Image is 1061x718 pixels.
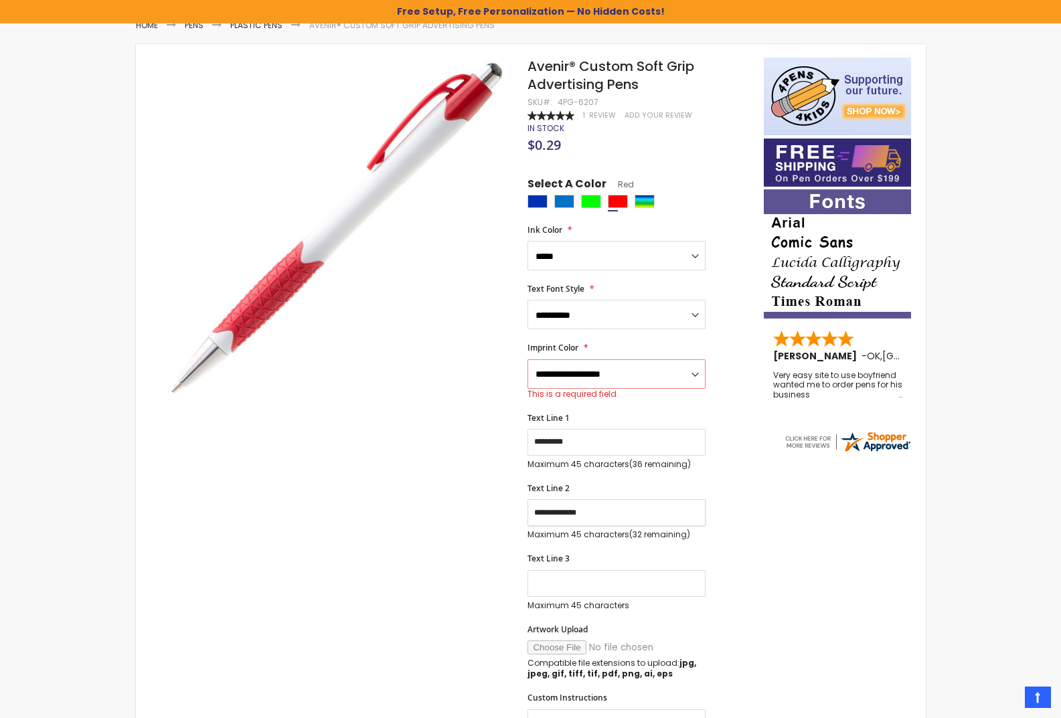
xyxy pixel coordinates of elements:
[527,658,706,679] p: Compatible file extensions to upload:
[527,122,564,134] span: In stock
[606,179,634,190] span: Red
[527,459,706,470] p: Maximum 45 characters
[773,349,862,363] span: [PERSON_NAME]
[527,624,588,635] span: Artwork Upload
[527,600,706,611] p: Maximum 45 characters
[625,110,692,120] a: Add Your Review
[527,123,564,134] div: Availability
[608,195,628,208] div: Red
[862,349,981,363] span: - ,
[527,136,561,154] span: $0.29
[136,19,158,31] a: Home
[764,58,911,135] img: 4pens 4 kids
[527,342,578,353] span: Imprint Color
[773,371,903,399] div: Very easy site to use boyfriend wanted me to order pens for his business
[527,529,706,540] p: Maximum 45 characters
[185,19,203,31] a: Pens
[527,692,607,703] span: Custom Instructions
[527,412,570,424] span: Text Line 1
[867,349,880,363] span: OK
[527,57,694,94] span: Avenir® Custom Soft Grip Advertising Pens
[764,189,911,319] img: font-personalization-examples
[163,56,510,403] img: avenir-custom-soft-grip-advertising-pens-red_1.jpg
[882,349,981,363] span: [GEOGRAPHIC_DATA]
[951,682,1061,718] iframe: Google Customer Reviews
[629,458,691,470] span: (36 remaining)
[527,195,548,208] div: Blue
[581,195,601,208] div: Lime Green
[527,389,706,399] div: This is a required field.
[764,139,911,187] img: Free shipping on orders over $199
[527,283,584,294] span: Text Font Style
[554,195,574,208] div: Blue Light
[635,195,655,208] div: Assorted
[583,110,585,120] span: 1
[629,529,690,540] span: (32 remaining)
[527,482,570,494] span: Text Line 2
[783,430,912,454] img: 4pens.com widget logo
[589,110,616,120] span: Review
[583,110,618,120] a: 1 Review
[309,20,495,31] li: Avenir® Custom Soft Grip Advertising Pens
[527,224,562,236] span: Ink Color
[783,445,912,456] a: 4pens.com certificate URL
[527,111,574,120] div: 100%
[527,96,552,108] strong: SKU
[230,19,282,31] a: Plastic Pens
[527,177,606,195] span: Select A Color
[558,97,598,108] div: 4PG-6207
[527,553,570,564] span: Text Line 3
[527,657,696,679] strong: jpg, jpeg, gif, tiff, tif, pdf, png, ai, eps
